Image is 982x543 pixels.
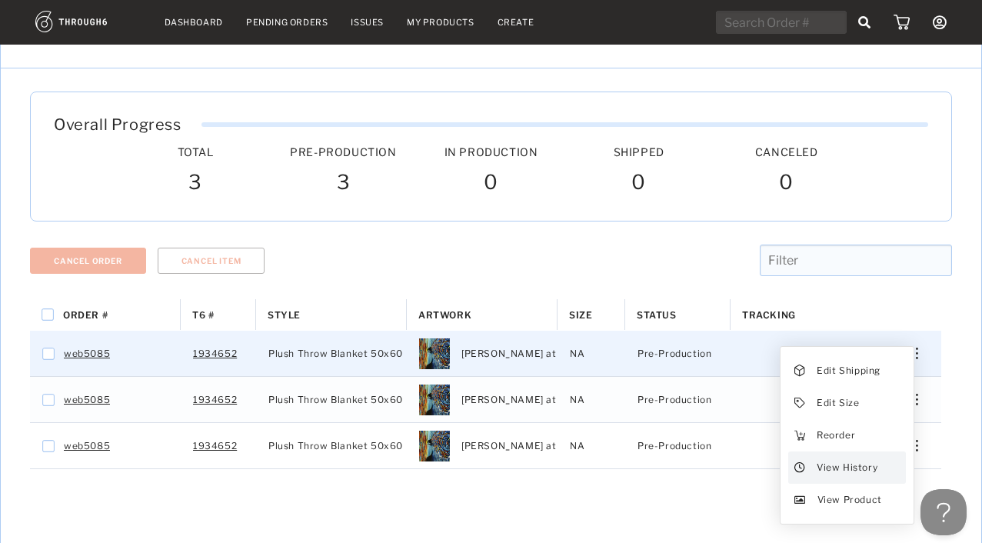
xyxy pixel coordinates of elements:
[165,17,223,28] a: Dashboard
[461,436,662,456] span: [PERSON_NAME] at [GEOGRAPHIC_DATA]
[178,145,214,158] span: Total
[54,115,181,134] span: Overall Progress
[30,423,941,469] div: Press SPACE to select this row.
[817,490,882,510] span: View Product
[637,390,711,410] span: Pre-Production
[614,145,664,158] span: Shipped
[64,436,110,456] a: web5085
[916,440,918,451] img: meatball_vertical.0c7b41df.svg
[35,11,141,32] img: logo.1c10ca64.svg
[484,170,498,198] span: 0
[30,331,941,377] div: Press SPACE to select this row.
[181,256,241,265] span: Cancel Item
[54,256,122,265] span: Cancel Order
[64,344,110,364] a: web5085
[558,331,625,376] div: NA
[419,385,450,415] img: 8b30df24-16f4-4fc0-945d-5e79fde1f176-thumb.JPG
[246,17,328,28] a: Pending Orders
[193,436,237,456] a: 1934652
[794,462,805,473] img: icon_view_history.9f02cf25.svg
[268,436,419,456] span: Plush Throw Blanket 50x60 - 5
[461,390,662,410] span: [PERSON_NAME] at [GEOGRAPHIC_DATA]
[351,17,384,28] a: Issues
[30,377,941,423] div: Press SPACE to select this row.
[64,390,110,410] a: web5085
[916,348,918,359] img: meatball_vertical.0c7b41df.svg
[290,145,396,158] span: Pre-Production
[817,425,855,445] span: Reorder
[637,436,711,456] span: Pre-Production
[794,430,805,441] img: icon_add_to_cart.3722cea2.svg
[498,17,534,28] a: Create
[188,170,202,198] span: 3
[779,170,794,198] span: 0
[419,338,450,369] img: 8b30df24-16f4-4fc0-945d-5e79fde1f176-thumb.JPG
[268,344,419,364] span: Plush Throw Blanket 50x60 - 5
[268,309,301,321] span: Style
[268,390,419,410] span: Plush Throw Blanket 50x60 - 5
[817,361,880,381] span: Edit Shipping
[337,170,351,198] span: 3
[760,245,952,276] input: Filter
[817,458,877,478] span: View History
[418,309,471,321] span: Artwork
[444,145,538,158] span: In Production
[158,248,265,274] button: Cancel Item
[461,344,662,364] span: [PERSON_NAME] at [GEOGRAPHIC_DATA]
[916,394,918,405] img: meatball_vertical.0c7b41df.svg
[637,309,677,321] span: Status
[419,431,450,461] img: 8b30df24-16f4-4fc0-945d-5e79fde1f176-thumb.JPG
[193,390,237,410] a: 1934652
[558,423,625,468] div: NA
[631,170,646,198] span: 0
[817,393,859,413] span: Edit Size
[192,309,214,321] span: T6 #
[558,377,625,422] div: NA
[63,309,108,321] span: Order #
[407,17,474,28] a: My Products
[755,145,818,158] span: Canceled
[569,309,592,321] span: Size
[193,344,237,364] a: 1934652
[920,489,967,535] iframe: Toggle Customer Support
[794,365,805,377] img: icon_edit_shipping.c166e1d9.svg
[637,344,711,364] span: Pre-Production
[716,11,847,34] input: Search Order #
[30,248,146,274] button: Cancel Order
[742,309,796,321] span: Tracking
[794,398,805,408] img: icon_edititem.c998d06a.svg
[894,15,910,30] img: icon_cart.dab5cea1.svg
